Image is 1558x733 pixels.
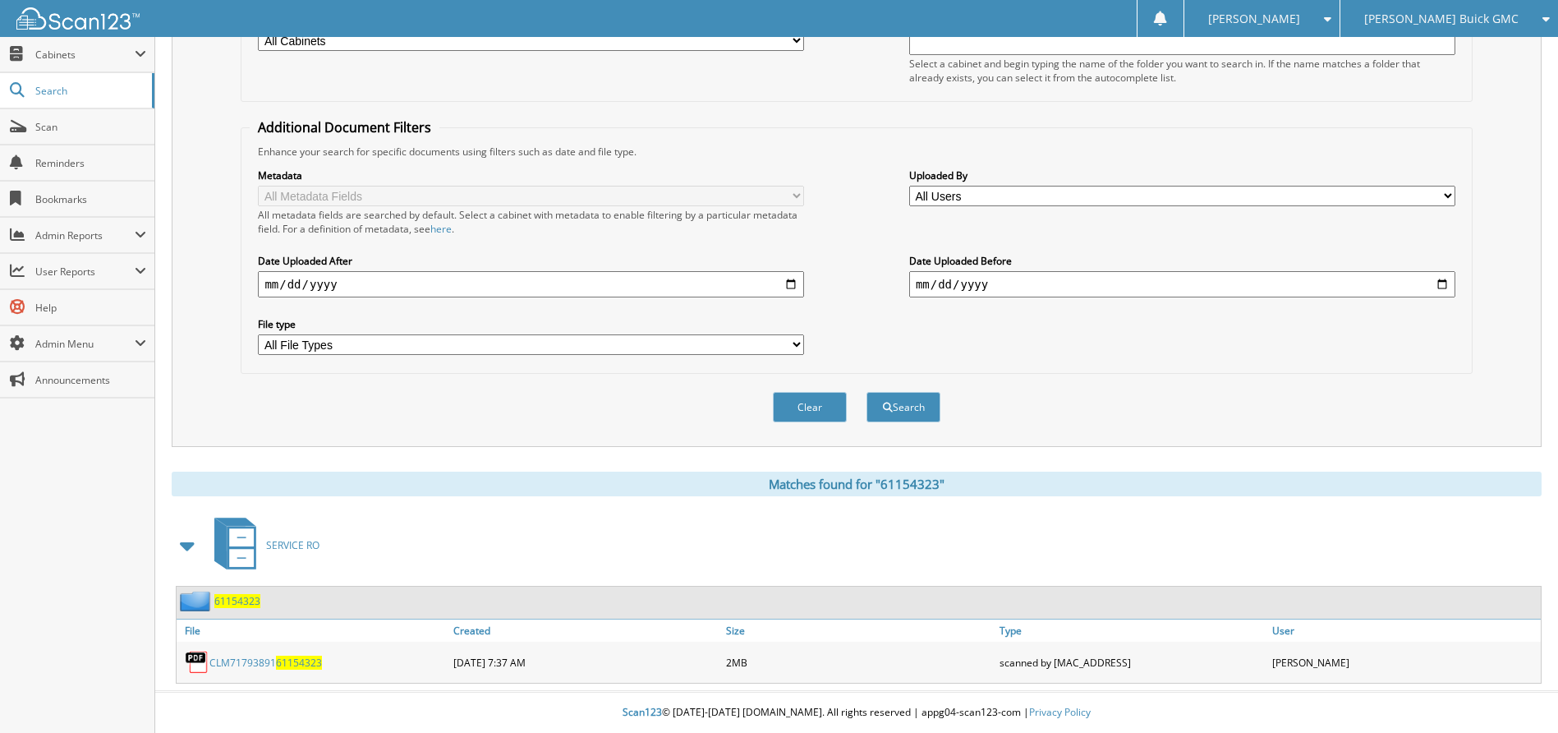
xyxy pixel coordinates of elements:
[866,392,940,422] button: Search
[35,48,135,62] span: Cabinets
[250,118,439,136] legend: Additional Document Filters
[1364,14,1519,24] span: [PERSON_NAME] Buick GMC
[258,271,804,297] input: start
[35,337,135,351] span: Admin Menu
[909,168,1455,182] label: Uploaded By
[209,656,322,670] a: CLM7179389161154323
[172,472,1542,496] div: Matches found for "61154323"
[276,656,322,670] span: 61154323
[773,392,847,422] button: Clear
[995,620,1268,642] a: Type
[35,120,146,134] span: Scan
[449,646,722,679] div: [DATE] 7:37 AM
[1268,646,1541,679] div: [PERSON_NAME]
[250,145,1463,159] div: Enhance your search for specific documents using filters such as date and file type.
[177,620,449,642] a: File
[722,646,995,679] div: 2MB
[1208,14,1300,24] span: [PERSON_NAME]
[258,317,804,331] label: File type
[623,705,662,719] span: Scan123
[909,254,1455,268] label: Date Uploaded Before
[995,646,1268,679] div: scanned by [MAC_ADDRESS]
[155,693,1558,733] div: © [DATE]-[DATE] [DOMAIN_NAME]. All rights reserved | appg04-scan123-com |
[205,513,319,578] a: SERVICE RO
[266,538,319,552] span: SERVICE RO
[258,168,804,182] label: Metadata
[430,222,452,236] a: here
[449,620,722,642] a: Created
[909,57,1455,85] div: Select a cabinet and begin typing the name of the folder you want to search in. If the name match...
[35,373,146,387] span: Announcements
[909,271,1455,297] input: end
[35,192,146,206] span: Bookmarks
[16,7,140,30] img: scan123-logo-white.svg
[214,594,260,608] a: 61154323
[258,208,804,236] div: All metadata fields are searched by default. Select a cabinet with metadata to enable filtering b...
[35,228,135,242] span: Admin Reports
[35,156,146,170] span: Reminders
[35,265,135,279] span: User Reports
[1268,620,1541,642] a: User
[35,84,144,98] span: Search
[185,650,209,675] img: PDF.png
[35,301,146,315] span: Help
[180,591,214,611] img: folder2.png
[258,254,804,268] label: Date Uploaded After
[722,620,995,642] a: Size
[1029,705,1091,719] a: Privacy Policy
